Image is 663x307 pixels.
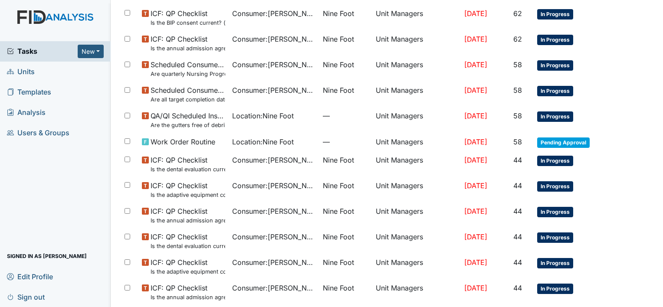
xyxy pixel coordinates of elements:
td: Unit Managers [372,56,461,82]
span: [DATE] [464,284,487,292]
span: Signed in as [PERSON_NAME] [7,249,87,263]
span: Scheduled Consumer Chart Review Are quarterly Nursing Progress Notes/Visual Assessments completed... [151,59,225,78]
td: Unit Managers [372,279,461,305]
span: Consumer : [PERSON_NAME] [232,155,315,165]
span: In Progress [537,284,573,294]
span: Nine Foot [323,155,354,165]
span: Analysis [7,106,46,119]
span: 44 [513,258,522,267]
span: In Progress [537,232,573,243]
span: [DATE] [464,181,487,190]
span: [DATE] [464,35,487,43]
small: Are quarterly Nursing Progress Notes/Visual Assessments completed by the end of the month followi... [151,70,225,78]
span: Nine Foot [323,8,354,19]
button: New [78,45,104,58]
span: Nine Foot [323,232,354,242]
span: In Progress [537,258,573,268]
span: Consumer : [PERSON_NAME] [232,59,315,70]
span: Pending Approval [537,137,590,148]
small: Is the annual admission agreement current? (document the date in the comment section) [151,216,225,225]
span: ICF: QP Checklist Is the annual admission agreement current? (document the date in the comment se... [151,206,225,225]
span: In Progress [537,60,573,71]
td: Unit Managers [372,5,461,30]
span: In Progress [537,35,573,45]
span: Location : Nine Foot [232,137,294,147]
td: Unit Managers [372,151,461,177]
span: 58 [513,60,522,69]
span: 62 [513,9,522,18]
span: Units [7,65,35,78]
a: Tasks [7,46,78,56]
span: [DATE] [464,9,487,18]
span: Consumer : [PERSON_NAME] [232,257,315,268]
small: Is the dental evaluation current? (document the date, oral rating, and goal # if needed in the co... [151,165,225,173]
span: ICF: QP Checklist Is the BIP consent current? (document the date, BIP number in the comment section) [151,8,225,27]
span: 58 [513,86,522,95]
span: In Progress [537,9,573,20]
small: Is the dental evaluation current? (document the date, oral rating, and goal # if needed in the co... [151,242,225,250]
span: [DATE] [464,207,487,216]
span: Consumer : [PERSON_NAME] [232,34,315,44]
span: Edit Profile [7,270,53,283]
td: Unit Managers [372,82,461,107]
td: Unit Managers [372,107,461,133]
span: — [323,111,369,121]
span: 44 [513,284,522,292]
span: In Progress [537,111,573,122]
span: ICF: QP Checklist Is the annual admission agreement current? (document the date in the comment se... [151,283,225,301]
small: Is the annual admission agreement current? (document the date in the comment section) [151,293,225,301]
span: Consumer : [PERSON_NAME] [232,206,315,216]
small: Are the gutters free of debris? [151,121,225,129]
span: Nine Foot [323,34,354,44]
span: Nine Foot [323,283,354,293]
td: Unit Managers [372,254,461,279]
span: Scheduled Consumer Chart Review Are all target completion dates current (not expired)? [151,85,225,104]
span: 58 [513,137,522,146]
td: Unit Managers [372,202,461,228]
span: Consumer : [PERSON_NAME] [232,8,315,19]
span: 44 [513,181,522,190]
span: Nine Foot [323,206,354,216]
span: Sign out [7,290,45,304]
span: In Progress [537,207,573,217]
span: Users & Groups [7,126,69,140]
span: [DATE] [464,258,487,267]
span: [DATE] [464,232,487,241]
span: ICF: QP Checklist Is the adaptive equipment consent current? (document the date in the comment se... [151,257,225,276]
span: Nine Foot [323,85,354,95]
span: QA/QI Scheduled Inspection Are the gutters free of debris? [151,111,225,129]
span: Templates [7,85,51,99]
span: In Progress [537,156,573,166]
span: 44 [513,232,522,241]
span: Nine Foot [323,180,354,191]
span: In Progress [537,86,573,96]
span: 62 [513,35,522,43]
span: [DATE] [464,60,487,69]
span: 44 [513,156,522,164]
td: Unit Managers [372,30,461,56]
span: Nine Foot [323,257,354,268]
span: [DATE] [464,156,487,164]
span: — [323,137,369,147]
span: Nine Foot [323,59,354,70]
span: ICF: QP Checklist Is the dental evaluation current? (document the date, oral rating, and goal # i... [151,155,225,173]
span: Consumer : [PERSON_NAME] [232,85,315,95]
span: ICF: QP Checklist Is the annual admission agreement current? (document the date in the comment se... [151,34,225,52]
td: Unit Managers [372,133,461,151]
small: Is the adaptive equipment consent current? (document the date in the comment section) [151,268,225,276]
small: Are all target completion dates current (not expired)? [151,95,225,104]
span: Consumer : [PERSON_NAME] [232,180,315,191]
span: 44 [513,207,522,216]
small: Is the BIP consent current? (document the date, BIP number in the comment section) [151,19,225,27]
span: [DATE] [464,137,487,146]
span: ICF: QP Checklist Is the adaptive equipment consent current? (document the date in the comment se... [151,180,225,199]
span: Work Order Routine [151,137,215,147]
span: Location : Nine Foot [232,111,294,121]
small: Is the adaptive equipment consent current? (document the date in the comment section) [151,191,225,199]
span: In Progress [537,181,573,192]
span: Consumer : [PERSON_NAME] [232,283,315,293]
span: [DATE] [464,111,487,120]
span: ICF: QP Checklist Is the dental evaluation current? (document the date, oral rating, and goal # i... [151,232,225,250]
span: 58 [513,111,522,120]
